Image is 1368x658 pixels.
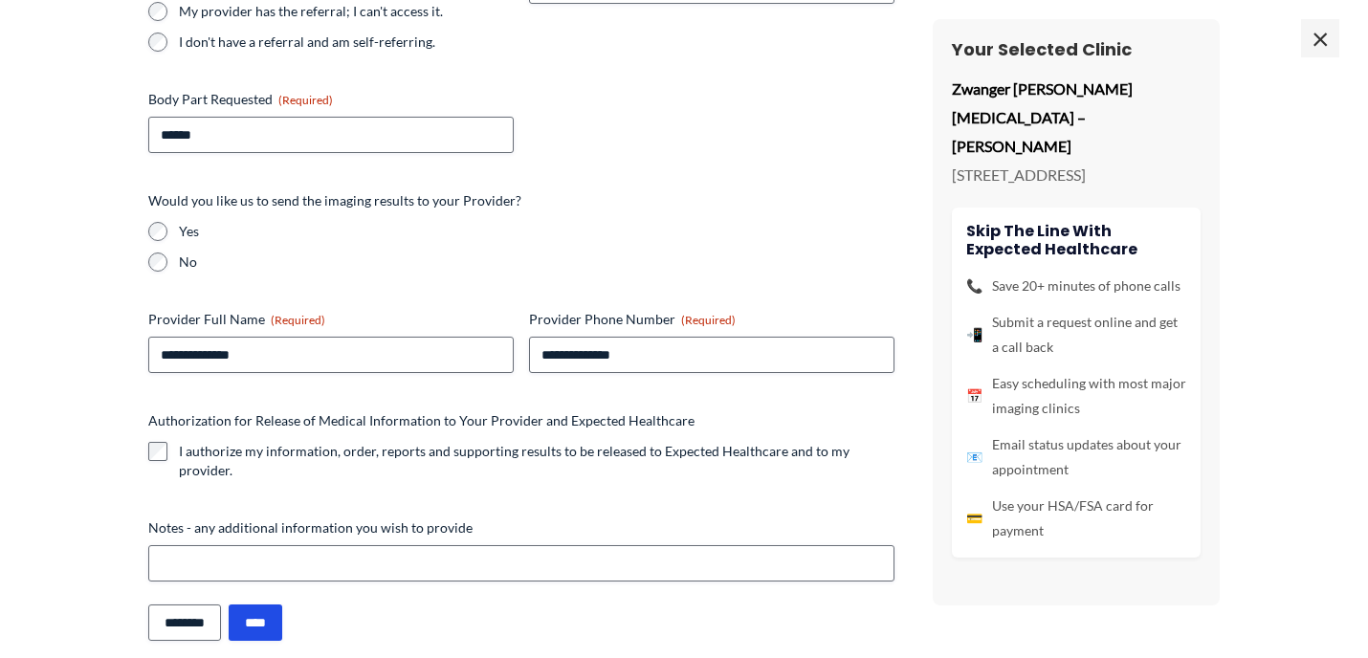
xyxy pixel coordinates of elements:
li: Use your HSA/FSA card for payment [966,493,1186,543]
span: (Required) [681,313,736,327]
h4: Skip the line with Expected Healthcare [966,222,1186,258]
li: Easy scheduling with most major imaging clinics [966,371,1186,421]
span: 📞 [966,274,982,298]
span: 💳 [966,506,982,531]
label: Provider Full Name [148,310,514,329]
label: I authorize my information, order, reports and supporting results to be released to Expected Heal... [179,442,894,480]
span: (Required) [278,93,333,107]
li: Save 20+ minutes of phone calls [966,274,1186,298]
span: 📲 [966,322,982,347]
label: No [179,252,894,272]
legend: Would you like us to send the imaging results to your Provider? [148,191,521,210]
label: Provider Phone Number [529,310,894,329]
li: Email status updates about your appointment [966,432,1186,482]
label: Notes - any additional information you wish to provide [148,518,894,537]
li: Submit a request online and get a call back [966,310,1186,360]
span: (Required) [271,313,325,327]
p: Zwanger [PERSON_NAME] [MEDICAL_DATA] – [PERSON_NAME] [952,75,1201,160]
label: My provider has the referral; I can't access it. [179,2,514,21]
label: Body Part Requested [148,90,514,109]
span: 📧 [966,445,982,470]
label: I don't have a referral and am self-referring. [179,33,514,52]
span: × [1301,19,1339,57]
span: 📅 [966,384,982,408]
h3: Your Selected Clinic [952,38,1201,60]
legend: Authorization for Release of Medical Information to Your Provider and Expected Healthcare [148,411,695,430]
label: Yes [179,222,894,241]
p: [STREET_ADDRESS] [952,161,1201,189]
